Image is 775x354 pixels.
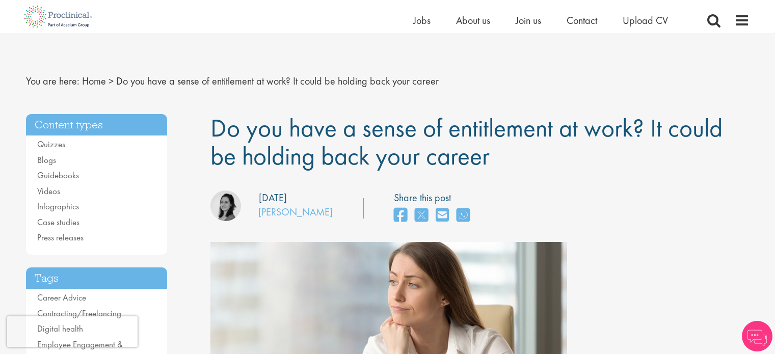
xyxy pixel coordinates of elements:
a: Blogs [37,154,56,166]
a: Case studies [37,216,79,228]
a: Jobs [413,14,431,27]
span: Do you have a sense of entitlement at work? It could be holding back your career [116,74,439,88]
a: share on twitter [415,205,428,227]
div: [DATE] [259,190,287,205]
a: [PERSON_NAME] [258,205,333,219]
h3: Tags [26,267,168,289]
a: share on email [436,205,449,227]
a: Contact [567,14,597,27]
a: Quizzes [37,139,65,150]
a: Join us [516,14,541,27]
span: Do you have a sense of entitlement at work? It could be holding back your career [210,112,723,172]
label: Share this post [394,190,475,205]
span: You are here: [26,74,79,88]
a: Upload CV [623,14,668,27]
span: > [109,74,114,88]
a: Guidebooks [37,170,79,181]
img: Monique Ellis [210,190,241,221]
a: breadcrumb link [82,74,106,88]
a: Contracting/Freelancing [37,308,121,319]
h3: Content types [26,114,168,136]
iframe: reCAPTCHA [7,316,138,347]
img: Chatbot [742,321,772,351]
a: About us [456,14,490,27]
a: Videos [37,185,60,197]
a: Career Advice [37,292,86,303]
a: share on facebook [394,205,407,227]
a: Press releases [37,232,84,243]
a: share on whats app [457,205,470,227]
a: Infographics [37,201,79,212]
